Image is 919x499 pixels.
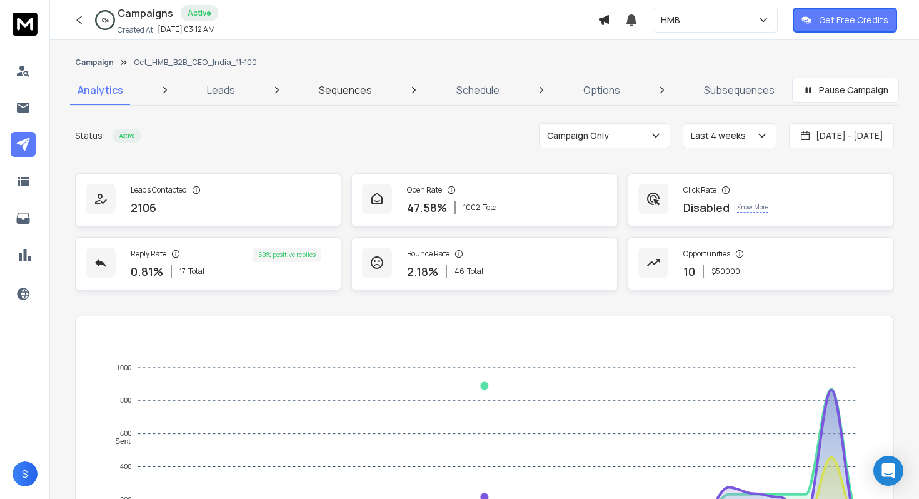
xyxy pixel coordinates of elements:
p: Options [583,83,620,98]
p: Status: [75,129,105,142]
button: Pause Campaign [792,78,899,103]
a: Open Rate47.58%1002Total [351,173,618,227]
a: Opportunities10$50000 [628,237,894,291]
a: Schedule [449,75,507,105]
p: Know More [737,203,768,213]
a: Options [576,75,628,105]
p: 10 [683,263,695,280]
button: S [13,461,38,486]
p: 47.58 % [407,199,447,216]
p: 0 % [102,16,109,24]
p: 2106 [131,199,156,216]
p: Campaign Only [547,129,614,142]
p: 2.18 % [407,263,438,280]
p: Subsequences [704,83,775,98]
p: HMB [661,14,685,26]
div: Active [181,5,218,21]
div: Active [113,129,141,143]
tspan: 1000 [116,364,131,371]
p: Disabled [683,199,730,216]
p: 0.81 % [131,263,163,280]
p: Click Rate [683,185,716,195]
a: Analytics [70,75,131,105]
span: Total [483,203,499,213]
p: Open Rate [407,185,442,195]
span: Total [467,266,483,276]
p: Analytics [78,83,123,98]
span: Total [188,266,204,276]
p: $ 50000 [711,266,740,276]
p: Leads Contacted [131,185,187,195]
p: Oct_HMB_B2B_CEO_India_11-100 [134,58,257,68]
p: Opportunities [683,249,730,259]
p: Created At: [118,25,155,35]
button: Campaign [75,58,114,68]
h1: Campaigns [118,6,173,21]
p: [DATE] 03:12 AM [158,24,215,34]
a: Bounce Rate2.18%46Total [351,237,618,291]
tspan: 600 [120,430,131,437]
p: Last 4 weeks [691,129,751,142]
p: Sequences [319,83,372,98]
span: 46 [454,266,465,276]
a: Reply Rate0.81%17Total59% positive replies [75,237,341,291]
div: 59 % positive replies [253,248,321,262]
a: Subsequences [696,75,782,105]
span: Sent [106,437,131,446]
tspan: 400 [120,463,131,470]
p: Reply Rate [131,249,166,259]
button: [DATE] - [DATE] [789,123,894,148]
tspan: 800 [120,397,131,405]
p: Leads [207,83,235,98]
a: Sequences [311,75,379,105]
a: Leads Contacted2106 [75,173,341,227]
p: Bounce Rate [407,249,449,259]
span: 1002 [463,203,480,213]
div: Open Intercom Messenger [873,456,903,486]
a: Click RateDisabledKnow More [628,173,894,227]
span: 17 [179,266,186,276]
a: Leads [199,75,243,105]
p: Get Free Credits [819,14,888,26]
button: Get Free Credits [793,8,897,33]
p: Schedule [456,83,500,98]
